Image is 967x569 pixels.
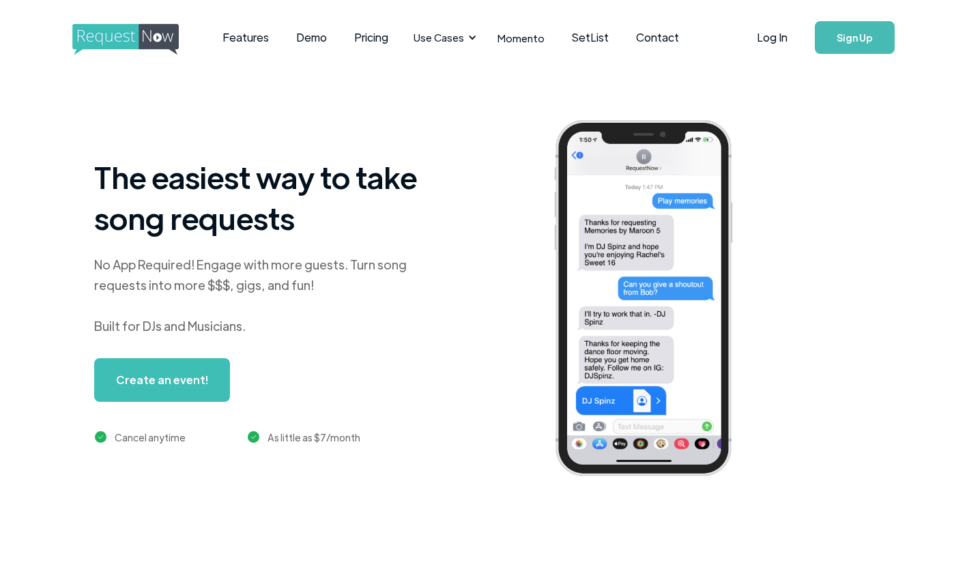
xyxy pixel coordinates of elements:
[72,24,204,55] img: requestnow logo
[414,30,464,45] div: Use Cases
[72,24,175,51] a: home
[484,18,558,58] a: Momento
[283,16,341,59] a: Demo
[622,16,693,59] a: Contact
[94,358,230,402] a: Create an event!
[209,16,283,59] a: Features
[405,16,480,59] div: Use Cases
[94,254,435,336] div: No App Required! Engage with more guests. Turn song requests into more $$$, gigs, and fun! Built ...
[248,431,259,443] img: green checkmark
[115,429,186,446] div: Cancel anytime
[815,21,895,54] a: Sign Up
[558,16,622,59] a: SetList
[95,431,106,443] img: green checkmark
[743,14,801,61] a: Log In
[94,156,435,238] h1: The easiest way to take song requests
[341,16,402,59] a: Pricing
[538,111,769,491] img: iphone screenshot
[268,429,360,446] div: As little as $7/month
